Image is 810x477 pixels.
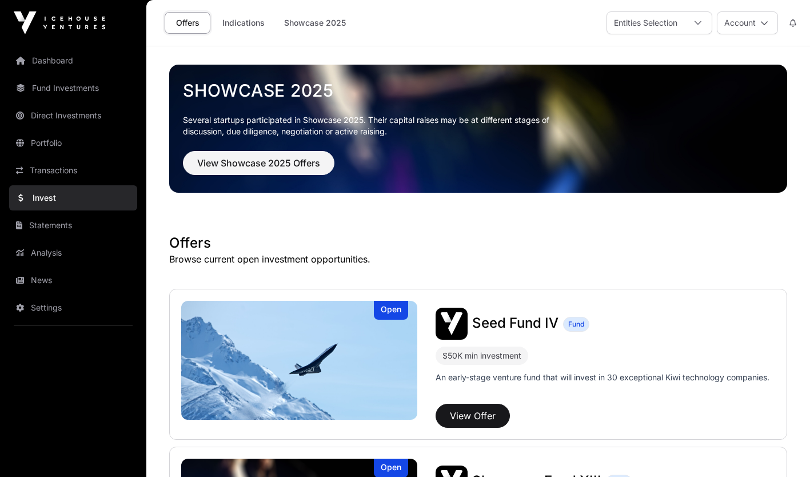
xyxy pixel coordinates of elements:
a: Seed Fund IVOpen [181,301,417,420]
div: $50K min investment [442,349,521,363]
div: Entities Selection [607,12,684,34]
p: Several startups participated in Showcase 2025. Their capital raises may be at different stages o... [183,114,567,137]
p: Browse current open investment opportunities. [169,252,787,266]
span: View Showcase 2025 Offers [197,156,320,170]
a: Invest [9,185,137,210]
a: Direct Investments [9,103,137,128]
img: Showcase 2025 [169,65,787,193]
a: Fund Investments [9,75,137,101]
a: Showcase 2025 [277,12,353,34]
a: Showcase 2025 [183,80,773,101]
button: View Offer [436,404,510,428]
a: Transactions [9,158,137,183]
a: Indications [215,12,272,34]
img: Seed Fund IV [436,308,468,340]
a: Offers [165,12,210,34]
a: Seed Fund IV [472,316,558,331]
div: Open [374,301,408,320]
a: Settings [9,295,137,320]
span: Seed Fund IV [472,315,558,331]
a: Dashboard [9,48,137,73]
a: Analysis [9,240,137,265]
span: Fund [568,320,584,329]
a: News [9,268,137,293]
button: View Showcase 2025 Offers [183,151,334,175]
h1: Offers [169,234,787,252]
img: Seed Fund IV [181,301,417,420]
a: View Showcase 2025 Offers [183,162,334,174]
a: Statements [9,213,137,238]
img: Icehouse Ventures Logo [14,11,105,34]
div: $50K min investment [436,347,528,365]
button: Account [717,11,778,34]
p: An early-stage venture fund that will invest in 30 exceptional Kiwi technology companies. [436,372,769,383]
a: Portfolio [9,130,137,156]
iframe: Chat Widget [753,422,810,477]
